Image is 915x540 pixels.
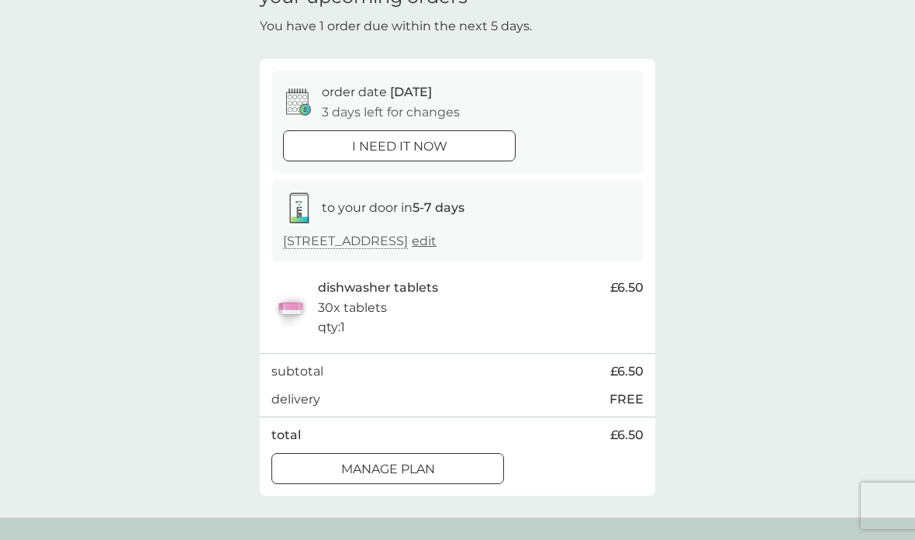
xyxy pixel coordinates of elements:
span: [DATE] [390,85,432,99]
p: FREE [609,389,644,410]
p: delivery [271,389,320,410]
p: 30x tablets [318,298,387,318]
p: dishwasher tablets [318,278,438,298]
span: to your door in [322,200,464,215]
p: 3 days left for changes [322,102,460,123]
p: i need it now [352,137,447,157]
a: edit [412,234,437,248]
span: £6.50 [610,278,644,298]
p: qty : 1 [318,317,345,337]
p: order date [322,82,432,102]
span: £6.50 [610,362,644,382]
strong: 5-7 days [413,200,464,215]
span: £6.50 [610,425,644,445]
p: Manage plan [341,459,435,479]
p: total [271,425,301,445]
p: subtotal [271,362,323,382]
button: i need it now [283,130,516,161]
button: Manage plan [271,453,504,484]
p: You have 1 order due within the next 5 days. [260,16,532,36]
